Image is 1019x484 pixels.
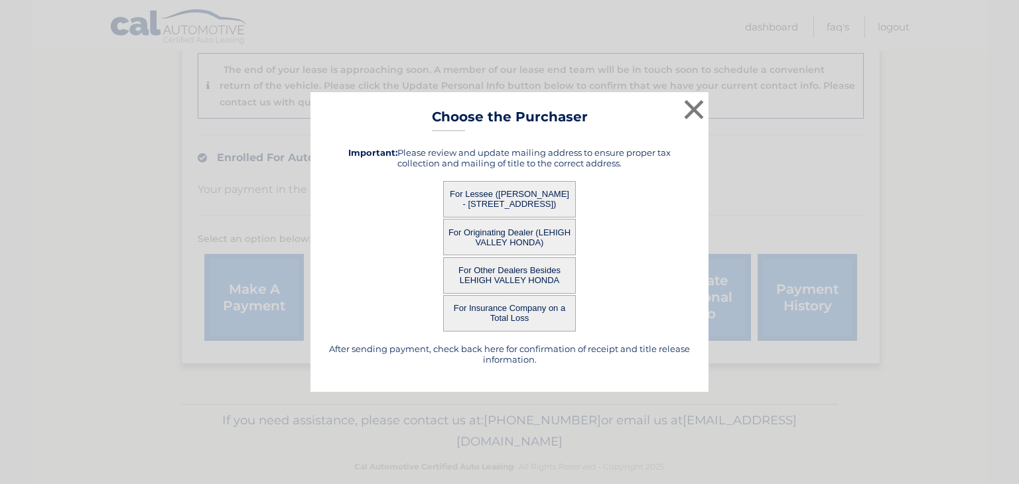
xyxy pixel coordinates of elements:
h5: After sending payment, check back here for confirmation of receipt and title release information. [327,343,692,365]
button: For Insurance Company on a Total Loss [443,295,576,332]
button: × [681,96,707,123]
h5: Please review and update mailing address to ensure proper tax collection and mailing of title to ... [327,147,692,168]
button: For Originating Dealer (LEHIGH VALLEY HONDA) [443,219,576,255]
strong: Important: [348,147,397,158]
button: For Lessee ([PERSON_NAME] - [STREET_ADDRESS]) [443,181,576,217]
button: For Other Dealers Besides LEHIGH VALLEY HONDA [443,257,576,294]
h3: Choose the Purchaser [432,109,588,132]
